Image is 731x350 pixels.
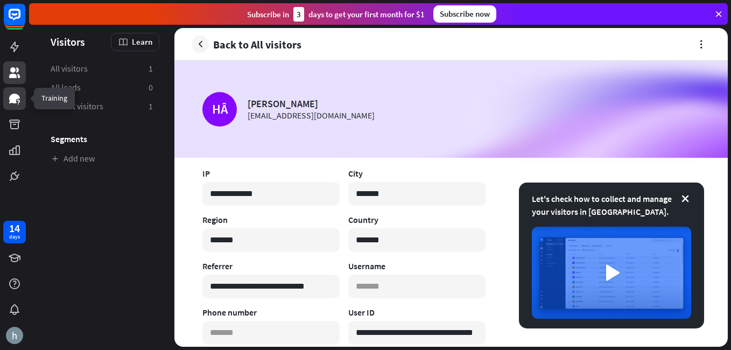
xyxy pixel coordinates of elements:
[202,168,340,179] h4: IP
[132,37,152,47] span: Learn
[348,168,486,179] h4: City
[532,192,691,218] div: Let's check how to collect and manage your visitors in [GEOGRAPHIC_DATA].
[149,82,153,93] aside: 0
[44,60,159,78] a: All visitors 1
[44,150,159,167] a: Add new
[9,223,20,233] div: 14
[51,101,103,112] span: Recent visitors
[202,92,237,127] div: HÂ
[149,63,153,74] aside: 1
[192,36,301,53] a: Back to All visitors
[44,97,159,115] a: Recent visitors 1
[293,7,304,22] div: 3
[51,36,85,48] span: Visitors
[202,261,340,271] h4: Referrer
[213,38,301,51] span: Back to All visitors
[202,214,340,225] h4: Region
[248,97,375,110] div: [PERSON_NAME]
[532,227,691,319] img: image
[9,4,41,37] button: Open LiveChat chat widget
[9,233,20,241] div: days
[202,307,340,318] h4: Phone number
[433,5,496,23] div: Subscribe now
[348,307,486,318] h4: User ID
[174,61,728,158] img: Orange background
[149,101,153,112] aside: 1
[51,82,81,93] span: All leads
[248,110,375,121] div: [EMAIL_ADDRESS][DOMAIN_NAME]
[247,7,425,22] div: Subscribe in days to get your first month for $1
[44,134,159,144] h3: Segments
[44,79,159,96] a: All leads 0
[51,63,88,74] span: All visitors
[3,221,26,243] a: 14 days
[348,261,486,271] h4: Username
[348,214,486,225] h4: Country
